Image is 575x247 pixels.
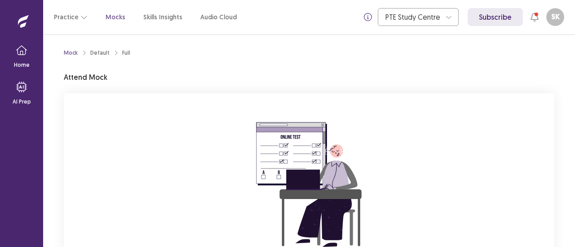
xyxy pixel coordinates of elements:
[122,49,130,57] div: Full
[546,8,564,26] button: SK
[64,49,78,57] a: Mock
[14,61,30,69] p: Home
[90,49,110,57] div: Default
[64,49,130,57] nav: breadcrumb
[360,9,376,25] button: info
[13,98,31,106] p: AI Prep
[106,13,125,22] a: Mocks
[143,13,182,22] a: Skills Insights
[54,9,88,25] button: Practice
[200,13,237,22] a: Audio Cloud
[468,8,523,26] a: Subscribe
[64,72,107,82] p: Attend Mock
[385,9,441,26] div: PTE Study Centre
